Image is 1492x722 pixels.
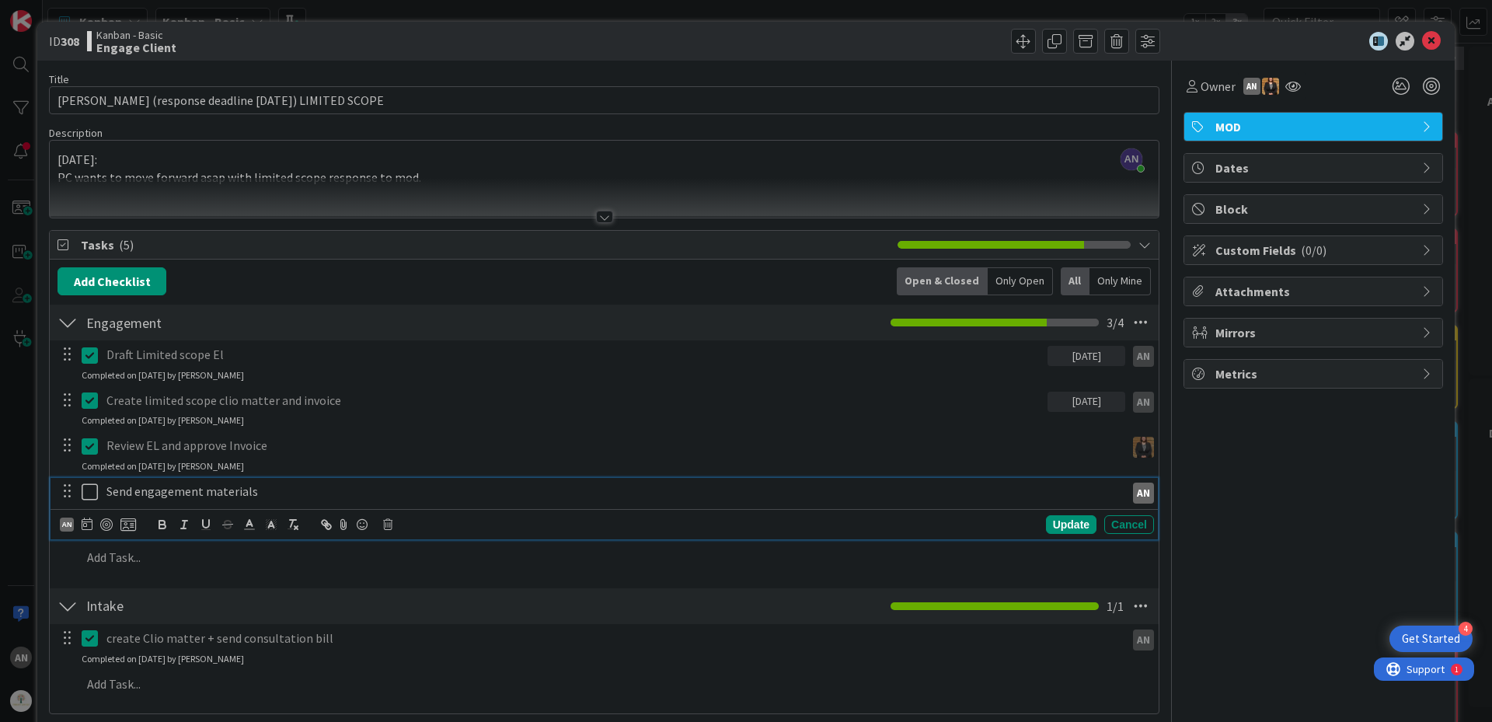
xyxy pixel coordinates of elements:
span: Support [33,2,71,21]
span: MOD [1215,117,1414,136]
span: ( 0/0 ) [1301,242,1326,258]
p: [DATE]: [58,151,1151,169]
div: [DATE] [1048,346,1125,366]
div: Open Get Started checklist, remaining modules: 4 [1389,626,1473,652]
span: ( 5 ) [119,237,134,253]
span: ID [49,32,79,51]
label: Title [49,72,69,86]
span: AN [1121,148,1142,170]
img: KS [1133,437,1154,458]
p: Draft Limited scope El [106,346,1041,364]
p: PC wants to move forward asap with limited scope response to mod. [58,169,1151,187]
div: Completed on [DATE] by [PERSON_NAME] [82,459,244,473]
div: 1 [81,6,85,19]
span: Mirrors [1215,323,1414,342]
span: Owner [1201,77,1236,96]
div: All [1061,267,1089,295]
div: Open & Closed [897,267,988,295]
div: AN [1133,346,1154,367]
button: Add Checklist [58,267,166,295]
div: AN [1133,483,1154,504]
span: 3 / 4 [1107,313,1124,332]
span: Tasks [81,235,890,254]
div: Only Mine [1089,267,1151,295]
span: Custom Fields [1215,241,1414,260]
span: Kanban - Basic [96,29,176,41]
span: 1 / 1 [1107,597,1124,616]
div: Only Open [988,267,1053,295]
span: Attachments [1215,282,1414,301]
div: Update [1046,515,1096,534]
p: Send engagement materials [106,483,1119,501]
div: 4 [1459,622,1473,636]
div: Get Started [1402,631,1460,647]
div: Completed on [DATE] by [PERSON_NAME] [82,413,244,427]
div: Completed on [DATE] by [PERSON_NAME] [82,368,244,382]
div: AN [1133,630,1154,650]
input: Add Checklist... [81,592,431,620]
span: Description [49,126,103,140]
div: Completed on [DATE] by [PERSON_NAME] [82,652,244,666]
p: Create limited scope clio matter and invoice [106,392,1041,410]
b: 308 [61,33,79,49]
span: Dates [1215,159,1414,177]
div: [DATE] [1048,392,1125,412]
p: create Clio matter + send consultation bill [106,630,1119,647]
b: Engage Client [96,41,176,54]
div: AN [60,518,74,532]
div: AN [1133,392,1154,413]
span: Metrics [1215,364,1414,383]
p: Review EL and approve Invoice [106,437,1119,455]
div: Cancel [1104,515,1154,534]
input: Add Checklist... [81,309,431,337]
input: type card name here... [49,86,1159,114]
div: AN [1243,78,1260,95]
img: KS [1262,78,1279,95]
span: Block [1215,200,1414,218]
